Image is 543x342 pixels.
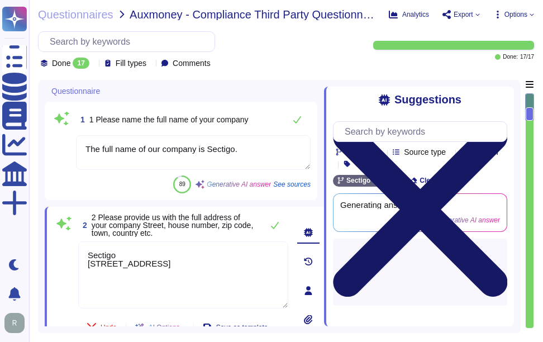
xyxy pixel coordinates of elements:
[78,316,126,339] button: Undo
[194,316,277,339] button: Save as template
[73,58,89,69] div: 17
[89,115,249,124] span: 1 Please name the full name of your company
[4,313,25,333] img: user
[2,311,32,335] button: user
[76,135,311,170] textarea: The full name of our company is Sectigo.
[389,10,429,19] button: Analytics
[116,59,146,67] span: Fill types
[207,181,271,188] span: Generative AI answer
[52,59,70,67] span: Done
[402,11,429,18] span: Analytics
[149,324,180,331] span: AI Options
[76,116,85,123] span: 1
[38,9,113,20] span: Questionnaires
[503,54,518,60] span: Done:
[173,59,211,67] span: Comments
[101,324,117,331] span: Undo
[92,213,254,237] span: 2 Please provide us with the full address of your company Street, house number, zip code, town, c...
[78,241,288,308] textarea: Sectigo [STREET_ADDRESS]
[130,9,380,20] span: Auxmoney - Compliance Third Party Questionnaire v1.1 EN
[339,122,507,141] input: Search by keywords
[454,11,473,18] span: Export
[51,87,100,95] span: Questionnaire
[216,324,268,331] span: Save as template
[520,54,534,60] span: 17 / 17
[273,181,311,188] span: See sources
[44,32,215,51] input: Search by keywords
[179,181,185,187] span: 89
[78,221,87,229] span: 2
[504,11,527,18] span: Options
